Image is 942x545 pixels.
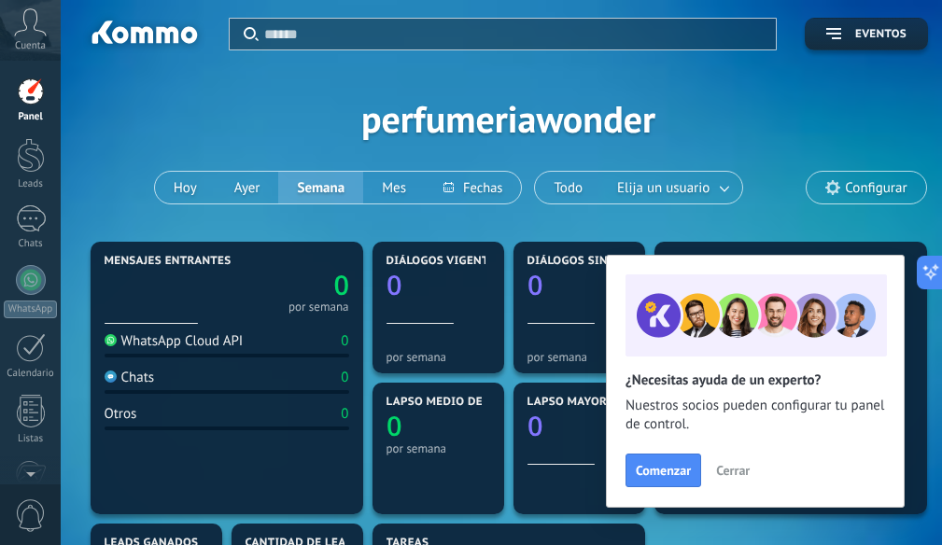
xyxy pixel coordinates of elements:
div: 0 [341,332,348,350]
span: Diálogos sin réplica [527,255,659,268]
button: Fechas [425,172,521,203]
span: Cuenta [15,40,46,52]
button: Eventos [805,18,928,50]
span: Diálogos vigentes [387,255,503,268]
div: Listas [4,433,58,445]
button: Semana [278,172,363,203]
span: Comenzar [636,464,691,477]
text: 0 [527,408,543,444]
span: Mensajes entrantes [105,255,232,268]
div: Chats [105,369,155,386]
button: Comenzar [626,454,701,487]
a: 0 [227,267,349,303]
div: 0 [341,405,348,423]
text: 0 [527,267,543,303]
button: Ayer [216,172,279,203]
div: WhatsApp [4,300,57,318]
div: por semana [387,441,490,455]
div: por semana [387,350,490,364]
div: Otros [105,405,137,423]
button: Cerrar [708,456,758,484]
text: 0 [387,408,402,444]
span: Cerrar [716,464,750,477]
span: Eventos [855,28,907,41]
button: Elija un usuario [601,172,742,203]
button: Hoy [155,172,216,203]
button: Todo [535,172,601,203]
div: Chats [4,238,58,250]
text: 0 [333,267,349,303]
h2: ¿Necesitas ayuda de un experto? [626,371,885,389]
div: WhatsApp Cloud API [105,332,244,350]
div: Calendario [4,368,58,380]
span: Nuestros socios pueden configurar tu panel de control. [626,397,885,434]
button: Mes [363,172,425,203]
span: Lapso mayor de réplica [527,396,676,409]
span: Lapso medio de réplica [387,396,534,409]
div: 0 [341,369,348,386]
span: Elija un usuario [613,175,713,201]
div: Leads [4,178,58,190]
div: por semana [288,302,349,312]
img: Chats [105,370,117,383]
div: Panel [4,111,58,123]
div: por semana [527,350,631,364]
span: Configurar [845,180,907,196]
img: WhatsApp Cloud API [105,334,117,346]
text: 0 [387,267,402,303]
